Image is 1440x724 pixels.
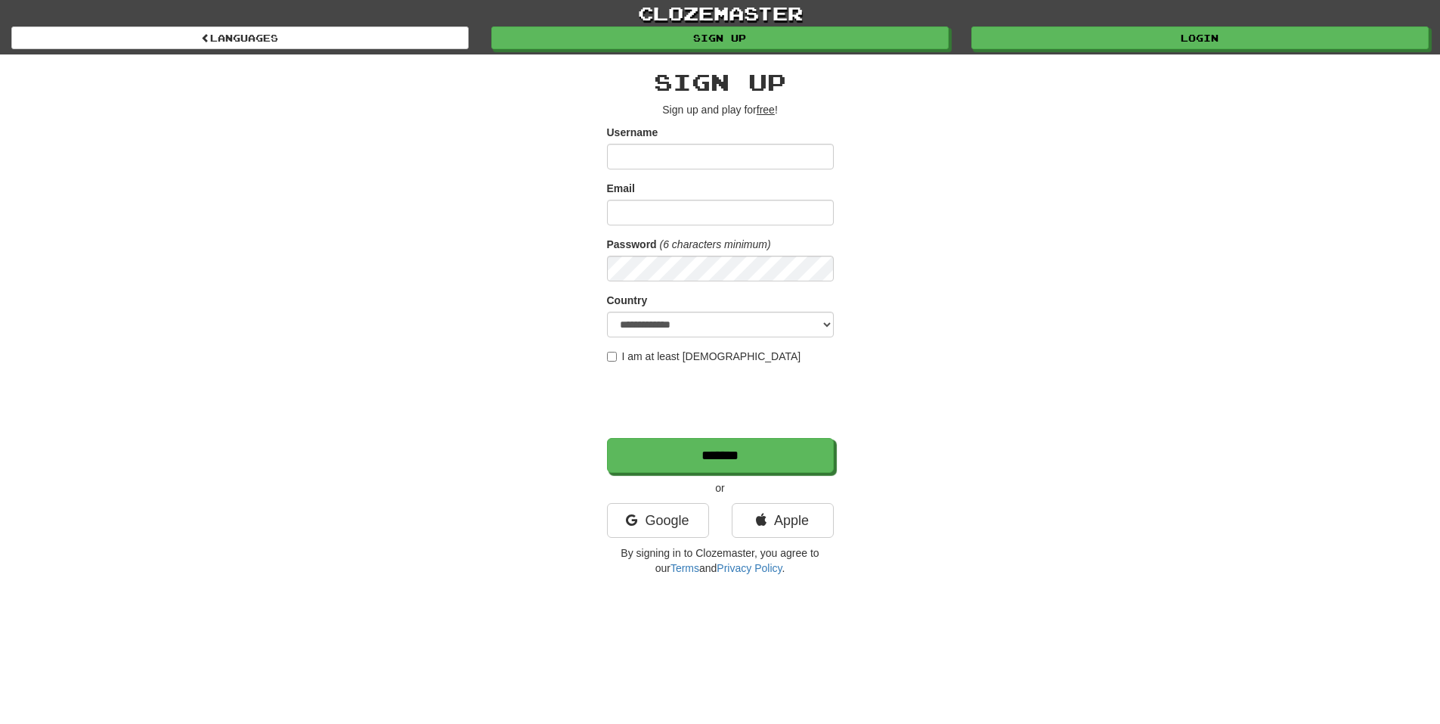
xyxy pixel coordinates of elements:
a: Terms [670,562,699,574]
a: Login [971,26,1429,49]
input: I am at least [DEMOGRAPHIC_DATA] [607,352,617,362]
a: Privacy Policy [717,562,782,574]
label: Email [607,181,635,196]
a: Languages [11,26,469,49]
p: Sign up and play for ! [607,102,834,117]
a: Google [607,503,709,538]
iframe: reCAPTCHA [607,371,837,430]
p: By signing in to Clozemaster, you agree to our and . [607,545,834,576]
a: Apple [732,503,834,538]
label: I am at least [DEMOGRAPHIC_DATA] [607,349,801,364]
em: (6 characters minimum) [660,238,771,250]
p: or [607,480,834,496]
label: Country [607,293,648,308]
u: free [757,104,775,116]
h2: Sign up [607,70,834,95]
a: Sign up [491,26,949,49]
label: Username [607,125,658,140]
label: Password [607,237,657,252]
